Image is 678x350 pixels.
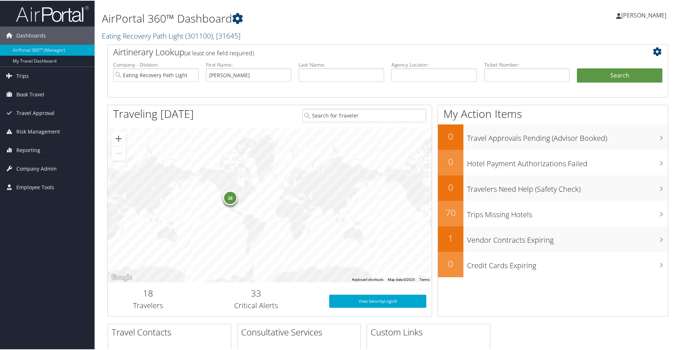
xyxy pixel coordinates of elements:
span: Employee Tools [16,178,54,196]
span: [PERSON_NAME] [621,11,666,19]
h3: Travel Approvals Pending (Advisor Booked) [467,129,668,143]
a: 0Hotel Payment Authorizations Failed [438,149,668,175]
h2: 0 [438,180,463,193]
img: airportal-logo.png [16,5,89,22]
span: Map data ©2025 [388,277,415,281]
h2: Travel Contacts [112,325,231,338]
h3: Credit Cards Expiring [467,256,668,270]
h2: 33 [194,286,318,299]
button: Zoom in [111,131,126,145]
h3: Hotel Payment Authorizations Failed [467,154,668,168]
h3: Trips Missing Hotels [467,205,668,219]
h2: Custom Links [371,325,490,338]
h2: 0 [438,155,463,167]
img: Google [109,272,133,282]
button: Search [577,68,662,82]
span: , [ 31645 ] [213,30,240,40]
a: Eating Recovery Path Light [102,30,240,40]
h2: 0 [438,257,463,269]
h1: Traveling [DATE] [113,106,194,121]
h1: AirPortal 360™ Dashboard [102,10,483,25]
h2: 1 [438,231,463,244]
a: 1Vendor Contracts Expiring [438,226,668,251]
h2: 70 [438,206,463,218]
h3: Travelers [113,300,183,310]
input: Search for Traveler [302,108,426,122]
h2: 18 [113,286,183,299]
h3: Critical Alerts [194,300,318,310]
span: Company Admin [16,159,57,177]
div: 18 [223,190,237,204]
h3: Vendor Contracts Expiring [467,231,668,244]
button: Zoom out [111,146,126,160]
a: View SecurityLogic® [329,294,426,307]
h1: My Action Items [438,106,668,121]
span: Book Travel [16,85,44,103]
span: (at least one field required) [184,48,254,56]
button: Keyboard shortcuts [352,277,383,282]
a: Terms (opens in new tab) [419,277,430,281]
label: Company - Division: [113,60,199,68]
a: 0Credit Cards Expiring [438,251,668,277]
h2: 0 [438,130,463,142]
label: Agency Locator: [391,60,477,68]
span: Travel Approval [16,103,55,122]
label: Last Name: [299,60,384,68]
h3: Travelers Need Help (Safety Check) [467,180,668,194]
a: 0Travel Approvals Pending (Advisor Booked) [438,124,668,149]
label: First Name: [206,60,291,68]
span: Reporting [16,140,40,159]
span: Dashboards [16,26,46,44]
a: 0Travelers Need Help (Safety Check) [438,175,668,200]
a: 70Trips Missing Hotels [438,200,668,226]
a: [PERSON_NAME] [616,4,674,25]
label: Ticket Number: [484,60,570,68]
span: ( 301100 ) [185,30,213,40]
span: Risk Management [16,122,60,140]
h2: Consultative Services [241,325,360,338]
h2: Airtinerary Lookup [113,45,616,57]
span: Trips [16,66,29,84]
a: Open this area in Google Maps (opens a new window) [109,272,133,282]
